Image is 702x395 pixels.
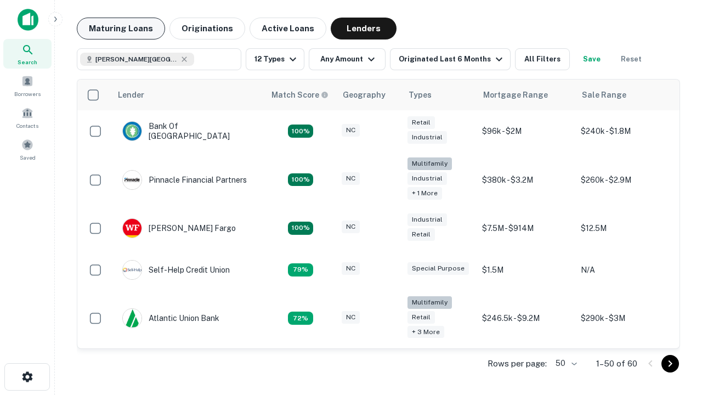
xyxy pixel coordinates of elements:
[169,18,245,39] button: Originations
[122,218,236,238] div: [PERSON_NAME] Fargo
[477,249,575,291] td: $1.5M
[477,346,575,387] td: $200k - $3.3M
[574,48,609,70] button: Save your search to get updates of matches that match your search criteria.
[390,48,511,70] button: Originated Last 6 Months
[122,308,219,328] div: Atlantic Union Bank
[407,326,444,338] div: + 3 more
[336,80,402,110] th: Geography
[407,131,447,144] div: Industrial
[407,262,469,275] div: Special Purpose
[123,171,141,189] img: picture
[407,172,447,185] div: Industrial
[250,18,326,39] button: Active Loans
[288,173,313,187] div: Matching Properties: 25, hasApolloMatch: undefined
[409,88,432,101] div: Types
[407,296,452,309] div: Multifamily
[477,291,575,346] td: $246.5k - $9.2M
[407,311,435,324] div: Retail
[647,307,702,360] iframe: Chat Widget
[407,228,435,241] div: Retail
[111,80,265,110] th: Lender
[122,170,247,190] div: Pinnacle Financial Partners
[288,263,313,276] div: Matching Properties: 11, hasApolloMatch: undefined
[342,262,360,275] div: NC
[342,221,360,233] div: NC
[575,207,674,249] td: $12.5M
[123,309,141,328] img: picture
[407,187,442,200] div: + 1 more
[575,291,674,346] td: $290k - $3M
[3,71,52,100] a: Borrowers
[477,207,575,249] td: $7.5M - $914M
[582,88,626,101] div: Sale Range
[122,260,230,280] div: Self-help Credit Union
[342,311,360,324] div: NC
[288,312,313,325] div: Matching Properties: 10, hasApolloMatch: undefined
[575,152,674,207] td: $260k - $2.9M
[596,357,637,370] p: 1–50 of 60
[614,48,649,70] button: Reset
[118,88,144,101] div: Lender
[3,103,52,132] a: Contacts
[575,346,674,387] td: $480k - $3.1M
[488,357,547,370] p: Rows per page:
[288,125,313,138] div: Matching Properties: 14, hasApolloMatch: undefined
[477,110,575,152] td: $96k - $2M
[3,39,52,69] a: Search
[265,80,336,110] th: Capitalize uses an advanced AI algorithm to match your search with the best lender. The match sco...
[18,9,38,31] img: capitalize-icon.png
[123,219,141,238] img: picture
[3,134,52,164] a: Saved
[407,157,452,170] div: Multifamily
[14,89,41,98] span: Borrowers
[551,356,579,371] div: 50
[331,18,397,39] button: Lenders
[288,222,313,235] div: Matching Properties: 15, hasApolloMatch: undefined
[575,249,674,291] td: N/A
[575,110,674,152] td: $240k - $1.8M
[246,48,304,70] button: 12 Types
[123,122,141,140] img: picture
[309,48,386,70] button: Any Amount
[661,355,679,373] button: Go to next page
[407,116,435,129] div: Retail
[18,58,37,66] span: Search
[407,213,447,226] div: Industrial
[399,53,506,66] div: Originated Last 6 Months
[515,48,570,70] button: All Filters
[77,18,165,39] button: Maturing Loans
[123,261,141,279] img: picture
[477,152,575,207] td: $380k - $3.2M
[271,89,326,101] h6: Match Score
[342,124,360,137] div: NC
[477,80,575,110] th: Mortgage Range
[342,172,360,185] div: NC
[402,80,477,110] th: Types
[575,80,674,110] th: Sale Range
[343,88,386,101] div: Geography
[483,88,548,101] div: Mortgage Range
[16,121,38,130] span: Contacts
[271,89,329,101] div: Capitalize uses an advanced AI algorithm to match your search with the best lender. The match sco...
[95,54,178,64] span: [PERSON_NAME][GEOGRAPHIC_DATA], [GEOGRAPHIC_DATA]
[20,153,36,162] span: Saved
[122,121,254,141] div: Bank Of [GEOGRAPHIC_DATA]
